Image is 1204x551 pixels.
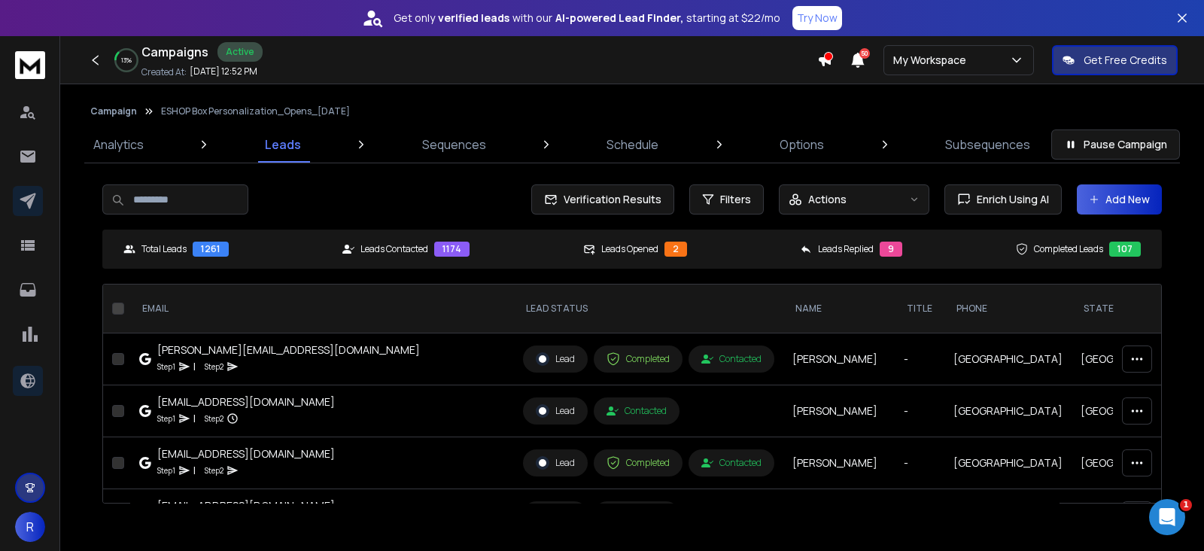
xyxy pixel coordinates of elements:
div: 2 [664,242,687,257]
th: LEAD STATUS [514,285,783,333]
strong: verified leads [438,11,509,26]
p: [DATE] 12:52 PM [190,65,257,78]
p: Try Now [797,11,838,26]
span: Enrich Using AI [971,192,1049,207]
th: NAME [783,285,895,333]
div: [PERSON_NAME][EMAIL_ADDRESS][DOMAIN_NAME] [157,342,420,358]
p: Total Leads [141,243,187,255]
td: [GEOGRAPHIC_DATA] [1072,437,1199,489]
span: 1 [1180,499,1192,511]
div: 9 [880,242,902,257]
a: Subsequences [936,126,1039,163]
div: 107 [1109,242,1141,257]
td: [GEOGRAPHIC_DATA] [944,437,1072,489]
button: Get Free Credits [1052,45,1178,75]
div: Lead [536,456,575,470]
span: 50 [859,48,870,59]
button: R [15,512,45,542]
img: logo [15,51,45,79]
p: Step 2 [205,463,223,478]
div: Contacted [607,405,667,417]
td: - [895,437,944,489]
div: [EMAIL_ADDRESS][DOMAIN_NAME] [157,498,335,513]
div: 1261 [193,242,229,257]
th: EMAIL [130,285,514,333]
td: - [895,333,944,385]
strong: AI-powered Lead Finder, [555,11,683,26]
td: - [895,385,944,437]
button: Campaign [90,105,137,117]
p: | [193,411,196,426]
p: Schedule [607,135,658,154]
p: | [193,463,196,478]
p: Leads Opened [601,243,658,255]
p: Step 1 [157,463,175,478]
p: ESHOP Box Personalization_Opens_[DATE] [161,105,350,117]
div: Active [217,42,263,62]
a: Options [771,126,833,163]
th: Title [895,285,944,333]
td: Grand Akshar [783,489,895,541]
h1: Campaigns [141,43,208,61]
p: Actions [808,192,847,207]
td: [GEOGRAPHIC_DATA] [1072,385,1199,437]
div: [EMAIL_ADDRESS][DOMAIN_NAME] [157,394,335,409]
p: Step 1 [157,359,175,374]
p: Step 2 [205,411,223,426]
span: Verification Results [558,192,661,207]
a: Leads [256,126,310,163]
div: Contacted [701,353,762,365]
button: Filters [689,184,764,215]
button: Pause Campaign [1051,129,1180,160]
p: Get only with our starting at $22/mo [394,11,780,26]
p: Sequences [422,135,486,154]
button: Enrich Using AI [944,184,1062,215]
button: Verification Results [531,184,674,215]
div: [EMAIL_ADDRESS][DOMAIN_NAME] [157,446,335,461]
td: [PERSON_NAME] [783,437,895,489]
div: Lead [536,352,575,366]
p: Created At: [141,66,187,78]
p: 13 % [121,56,132,65]
a: Analytics [84,126,153,163]
p: My Workspace [893,53,972,68]
td: [GEOGRAPHIC_DATA] [1072,489,1199,541]
p: Leads Replied [818,243,874,255]
p: Step 2 [205,359,223,374]
p: Leads [265,135,301,154]
div: 1174 [434,242,470,257]
td: [GEOGRAPHIC_DATA] [944,489,1072,541]
td: [PERSON_NAME] [783,333,895,385]
div: Completed [607,352,670,366]
button: Try Now [792,6,842,30]
p: Leads Contacted [360,243,428,255]
p: Options [780,135,824,154]
div: Completed [607,456,670,470]
p: Analytics [93,135,144,154]
p: Get Free Credits [1084,53,1167,68]
p: | [193,359,196,374]
a: Sequences [413,126,495,163]
td: - [895,489,944,541]
td: [PERSON_NAME] [783,385,895,437]
td: [GEOGRAPHIC_DATA] [1072,333,1199,385]
p: Step 1 [157,411,175,426]
td: [GEOGRAPHIC_DATA] [944,333,1072,385]
div: Lead [536,404,575,418]
th: Phone [944,285,1072,333]
a: Schedule [597,126,667,163]
th: state [1072,285,1199,333]
div: Contacted [701,457,762,469]
p: Subsequences [945,135,1030,154]
iframe: Intercom live chat [1149,499,1185,535]
p: Completed Leads [1034,243,1103,255]
td: [GEOGRAPHIC_DATA] [944,385,1072,437]
button: Add New [1077,184,1162,215]
span: Filters [720,192,751,207]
